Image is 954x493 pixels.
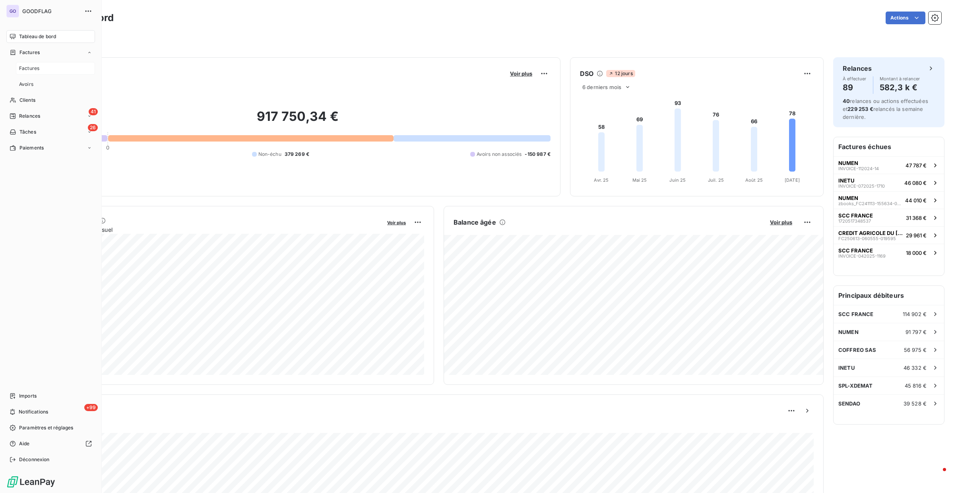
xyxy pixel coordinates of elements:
h4: 582,3 k € [880,81,920,94]
span: À effectuer [843,76,867,81]
span: Factures [19,65,39,72]
span: NUMEN [838,195,858,201]
span: 41 [89,108,98,115]
span: INVOICE-112024-14 [838,166,879,171]
h6: Factures échues [834,137,944,156]
span: Imports [19,392,37,400]
span: Avoirs [19,81,33,88]
tspan: [DATE] [785,177,800,183]
span: SPL-XDEMAT [838,382,873,389]
img: Logo LeanPay [6,476,56,488]
tspan: Mai 25 [632,177,647,183]
span: COFFREO SAS [838,347,876,353]
iframe: Intercom live chat [927,466,946,485]
span: INVOICE-072025-1710 [838,184,885,188]
button: NUMENINVOICE-112024-1447 787 € [834,156,944,174]
span: INVOICE-042025-1169 [838,254,886,258]
span: Paiements [19,144,44,151]
h6: Balance âgée [454,217,496,227]
span: 114 902 € [903,311,927,317]
span: CREDIT AGRICOLE DU [GEOGRAPHIC_DATA] [838,230,903,236]
span: 46 080 € [904,180,927,186]
span: Montant à relancer [880,76,920,81]
span: Avoirs non associés [477,151,522,158]
span: INETU [838,177,855,184]
button: SCC FRANCEINVOICE-042025-116918 000 € [834,244,944,261]
button: SCC FRANCE172051734853731 368 € [834,209,944,226]
span: 6 derniers mois [582,84,621,90]
span: SCC FRANCE [838,247,873,254]
span: Non-échu [258,151,281,158]
button: INETUINVOICE-072025-171046 080 € [834,174,944,191]
tspan: Juil. 25 [708,177,724,183]
span: Aide [19,440,30,447]
span: relances ou actions effectuées et relancés la semaine dernière. [843,98,928,120]
span: Paramètres et réglages [19,424,73,431]
span: 39 528 € [904,400,927,407]
button: CREDIT AGRICOLE DU [GEOGRAPHIC_DATA]FC250613-060555-01959529 961 € [834,226,944,244]
h6: Relances [843,64,872,73]
span: 29 961 € [906,232,927,239]
span: Déconnexion [19,456,50,463]
span: Chiffre d'affaires mensuel [45,225,382,234]
button: Voir plus [768,219,795,226]
span: 47 787 € [906,162,927,169]
button: Voir plus [508,70,535,77]
a: Aide [6,437,95,450]
span: Tâches [19,128,36,136]
span: Clients [19,97,35,104]
h4: 89 [843,81,867,94]
span: 18 000 € [906,250,927,256]
tspan: Juin 25 [669,177,686,183]
span: 46 332 € [904,365,927,371]
span: 45 816 € [905,382,927,389]
span: 0 [106,144,109,151]
span: 12 jours [606,70,635,77]
span: 379 269 € [285,151,309,158]
span: Voir plus [387,220,406,225]
span: NUMEN [838,160,858,166]
span: SCC FRANCE [838,212,873,219]
span: Notifications [19,408,48,415]
span: Tableau de bord [19,33,56,40]
span: -150 987 € [525,151,551,158]
button: Actions [886,12,925,24]
div: GO [6,5,19,17]
button: Voir plus [385,219,408,226]
span: SCC FRANCE [838,311,874,317]
span: Relances [19,113,40,120]
tspan: Août 25 [745,177,763,183]
span: SENDAO [838,400,860,407]
span: FC250613-060555-019595 [838,236,896,241]
span: 91 797 € [906,329,927,335]
h6: DSO [580,69,593,78]
button: NUMENzbooks_FC241113-155634-02186244 010 € [834,191,944,209]
span: +99 [84,404,98,411]
span: NUMEN [838,329,859,335]
span: Voir plus [770,219,792,225]
span: 40 [843,98,850,104]
span: 56 975 € [904,347,927,353]
h6: Principaux débiteurs [834,286,944,305]
tspan: Avr. 25 [594,177,609,183]
span: 26 [88,124,98,131]
span: INETU [838,365,855,371]
span: 229 253 € [847,106,873,112]
span: 31 368 € [906,215,927,221]
h2: 917 750,34 € [45,109,551,132]
span: Factures [19,49,40,56]
span: 1720517348537 [838,219,871,223]
span: zbooks_FC241113-155634-021862 [838,201,902,206]
span: 44 010 € [905,197,927,204]
span: Voir plus [510,70,532,77]
span: GOODFLAG [22,8,79,14]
